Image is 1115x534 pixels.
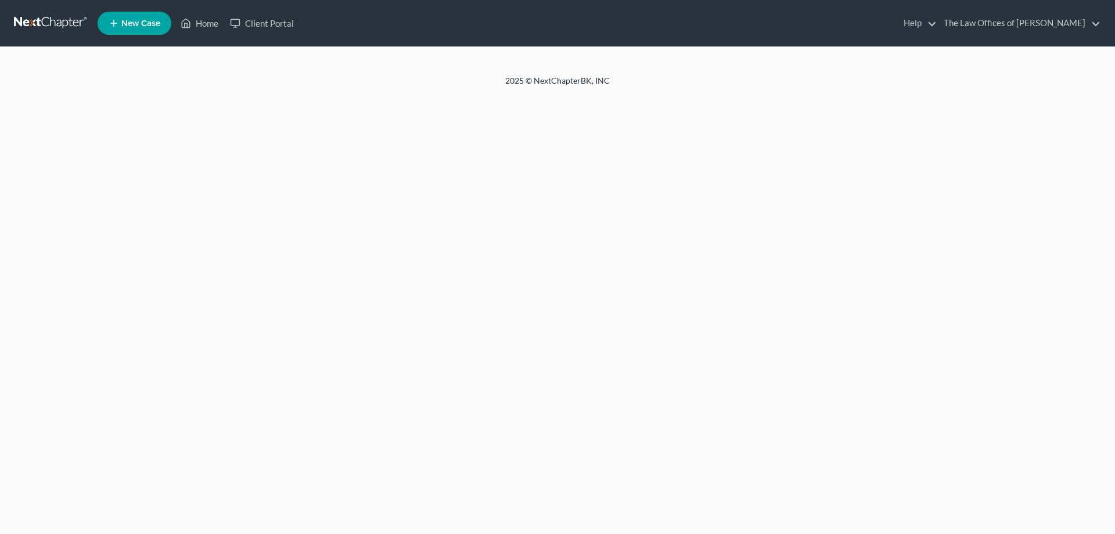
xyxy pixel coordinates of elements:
[938,13,1100,34] a: The Law Offices of [PERSON_NAME]
[98,12,171,35] new-legal-case-button: New Case
[175,13,224,34] a: Home
[226,75,889,96] div: 2025 © NextChapterBK, INC
[898,13,937,34] a: Help
[224,13,300,34] a: Client Portal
